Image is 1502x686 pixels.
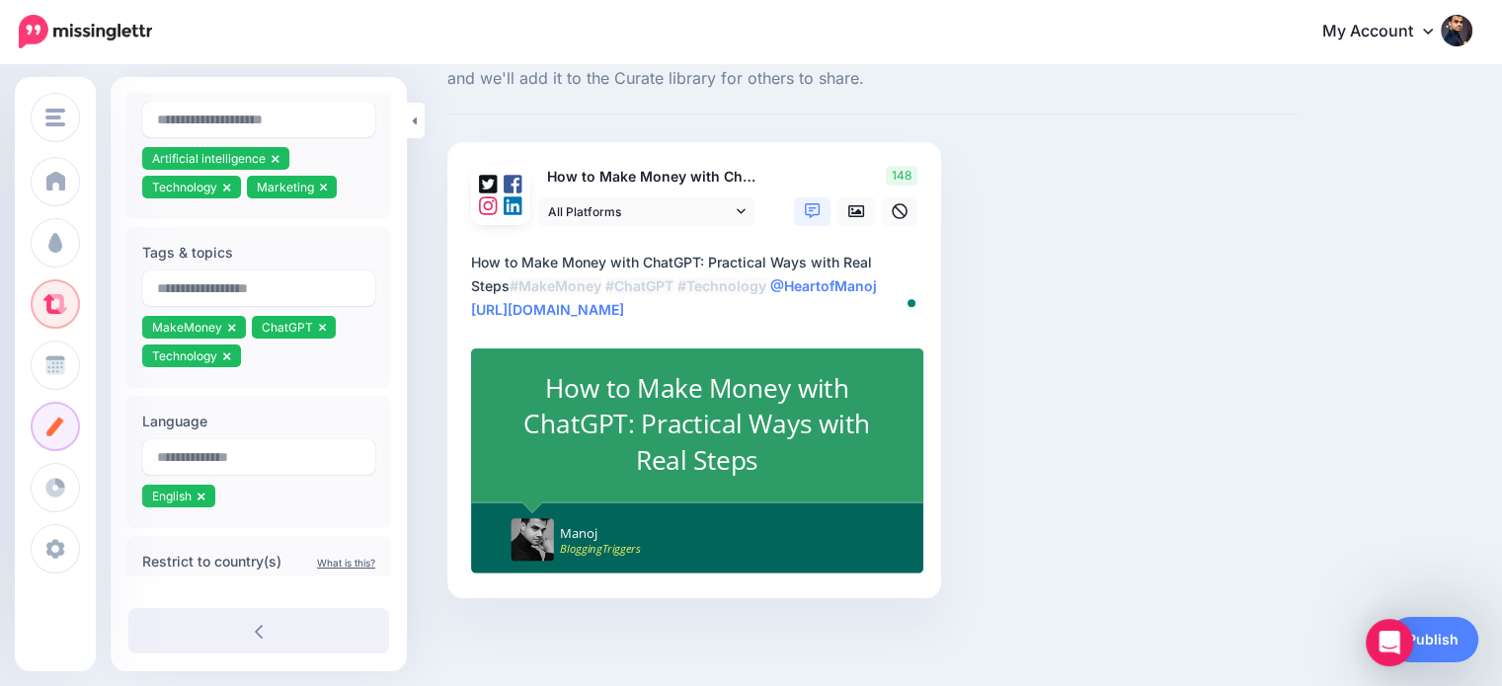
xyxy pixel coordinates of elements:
[152,489,192,503] span: English
[447,40,1297,92] span: Whether you have a blog post, video, landing page, or infographic to share; compose your social p...
[142,241,375,265] label: Tags & topics
[538,197,755,226] a: All Platforms
[471,251,925,322] textarea: To enrich screen reader interactions, please activate Accessibility in Grammarly extension settings
[142,550,375,573] label: Restrict to country(s)
[1303,8,1472,56] a: My Account
[32,32,47,47] img: logo_orange.svg
[32,51,47,67] img: website_grey.svg
[55,32,97,47] div: v 4.0.25
[317,557,375,569] a: What is this?
[152,348,217,363] span: Technology
[152,180,217,194] span: Technology
[560,541,640,558] span: BloggingTriggers
[538,166,757,189] p: How to Make Money with ChatGPT: Practical Ways with Real Steps
[142,410,375,433] label: Language
[1387,617,1478,662] a: Publish
[45,109,65,126] img: menu.png
[218,116,333,129] div: Keywords by Traffic
[152,151,266,166] span: Artificial intelligence
[197,114,212,130] img: tab_keywords_by_traffic_grey.svg
[51,51,217,67] div: Domain: [DOMAIN_NAME]
[1366,619,1413,666] div: Open Intercom Messenger
[75,116,177,129] div: Domain Overview
[53,114,69,130] img: tab_domain_overview_orange.svg
[262,320,313,335] span: ChatGPT
[513,370,882,479] div: How to Make Money with ChatGPT: Practical Ways with Real Steps
[886,166,917,186] span: 148
[152,320,222,335] span: MakeMoney
[560,525,597,542] span: Manoj
[19,15,152,48] img: Missinglettr
[548,201,732,222] span: All Platforms
[471,251,925,322] div: How to Make Money with ChatGPT: Practical Ways with Real Steps
[257,180,314,194] span: Marketing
